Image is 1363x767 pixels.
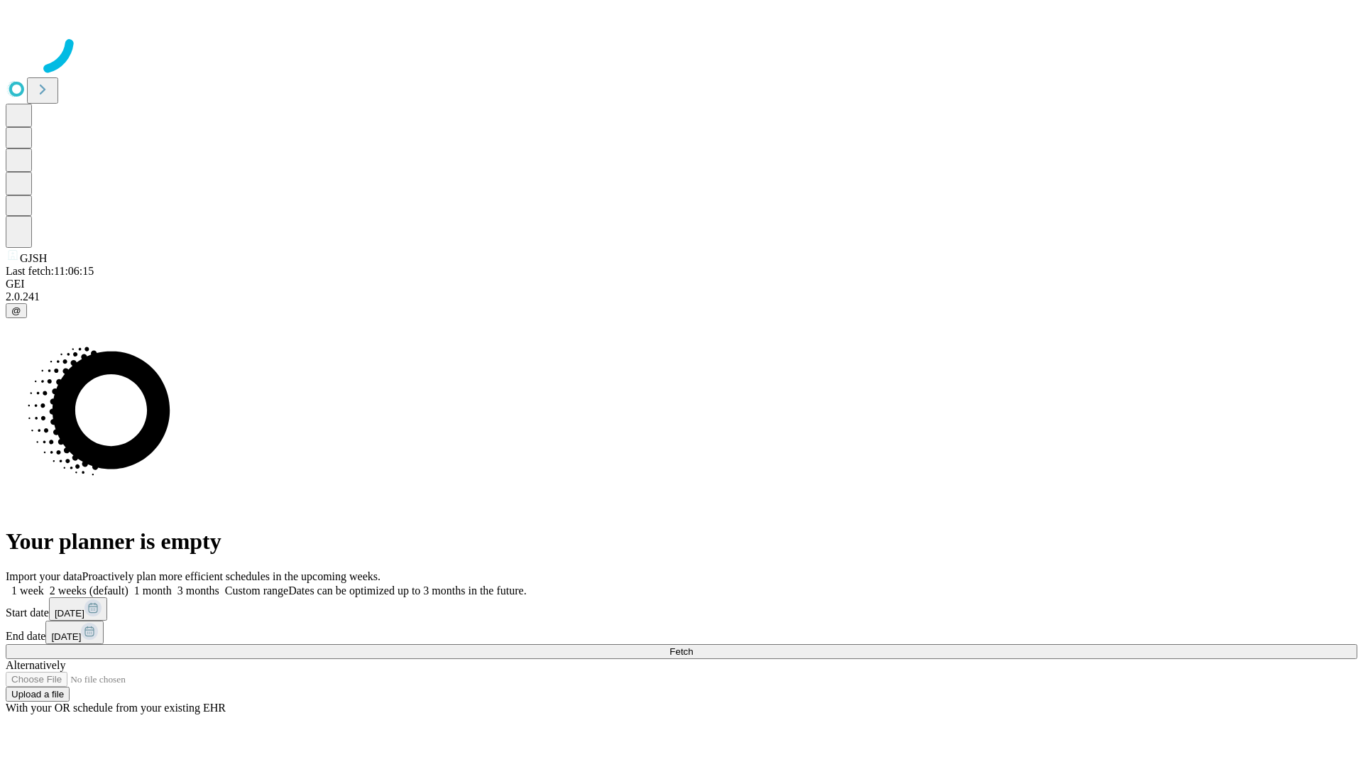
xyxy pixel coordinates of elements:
[6,303,27,318] button: @
[6,644,1357,659] button: Fetch
[6,528,1357,555] h1: Your planner is empty
[134,584,172,597] span: 1 month
[6,265,94,277] span: Last fetch: 11:06:15
[6,570,82,582] span: Import your data
[11,584,44,597] span: 1 week
[177,584,219,597] span: 3 months
[669,646,693,657] span: Fetch
[6,659,65,671] span: Alternatively
[50,584,128,597] span: 2 weeks (default)
[6,621,1357,644] div: End date
[6,687,70,702] button: Upload a file
[20,252,47,264] span: GJSH
[6,278,1357,290] div: GEI
[55,608,84,619] span: [DATE]
[6,597,1357,621] div: Start date
[49,597,107,621] button: [DATE]
[45,621,104,644] button: [DATE]
[6,702,226,714] span: With your OR schedule from your existing EHR
[82,570,381,582] span: Proactively plan more efficient schedules in the upcoming weeks.
[288,584,526,597] span: Dates can be optimized up to 3 months in the future.
[11,305,21,316] span: @
[51,631,81,642] span: [DATE]
[6,290,1357,303] div: 2.0.241
[225,584,288,597] span: Custom range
